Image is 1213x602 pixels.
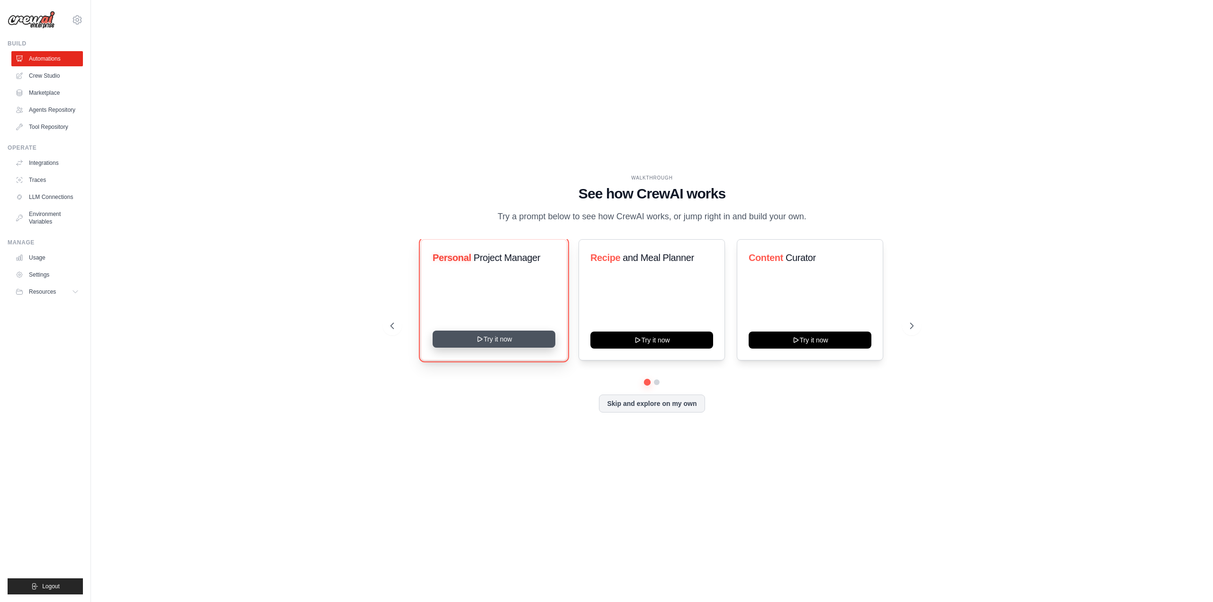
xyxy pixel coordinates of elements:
[11,189,83,205] a: LLM Connections
[8,239,83,246] div: Manage
[11,207,83,229] a: Environment Variables
[623,252,694,263] span: and Meal Planner
[11,155,83,171] a: Integrations
[433,331,555,348] button: Try it now
[11,85,83,100] a: Marketplace
[11,51,83,66] a: Automations
[473,252,540,263] span: Project Manager
[11,284,83,299] button: Resources
[11,267,83,282] a: Settings
[8,144,83,152] div: Operate
[749,252,783,263] span: Content
[11,172,83,188] a: Traces
[8,40,83,47] div: Build
[8,578,83,594] button: Logout
[1166,557,1213,602] iframe: Chat Widget
[11,68,83,83] a: Crew Studio
[749,332,871,349] button: Try it now
[390,185,914,202] h1: See how CrewAI works
[390,174,914,181] div: WALKTHROUGH
[433,252,471,263] span: Personal
[11,119,83,135] a: Tool Repository
[11,102,83,117] a: Agents Repository
[590,252,620,263] span: Recipe
[29,288,56,296] span: Resources
[493,210,811,224] p: Try a prompt below to see how CrewAI works, or jump right in and build your own.
[42,583,60,590] span: Logout
[590,332,713,349] button: Try it now
[786,252,816,263] span: Curator
[599,395,705,413] button: Skip and explore on my own
[11,250,83,265] a: Usage
[8,11,55,29] img: Logo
